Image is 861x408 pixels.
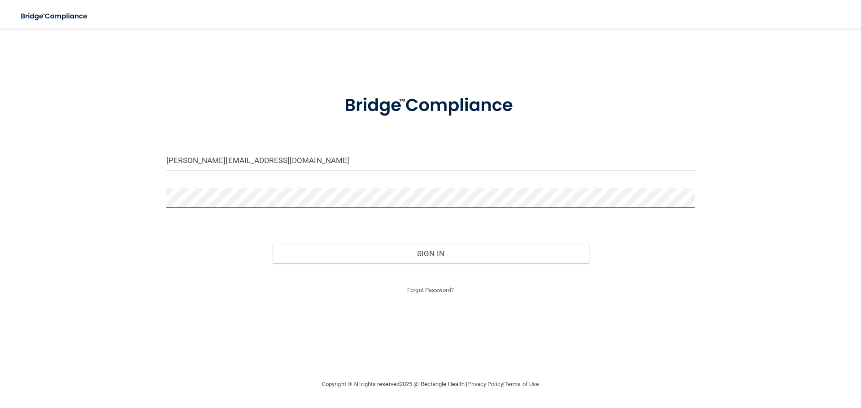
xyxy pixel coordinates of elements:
a: Privacy Policy [467,381,503,387]
input: Email [166,150,695,171]
img: bridge_compliance_login_screen.278c3ca4.svg [13,7,96,26]
button: Sign In [272,244,589,263]
img: bridge_compliance_login_screen.278c3ca4.svg [326,82,535,129]
iframe: Drift Widget Chat Controller [706,344,850,380]
a: Terms of Use [504,381,539,387]
div: Copyright © All rights reserved 2025 @ Rectangle Health | | [267,370,594,399]
a: Forgot Password? [407,287,454,293]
